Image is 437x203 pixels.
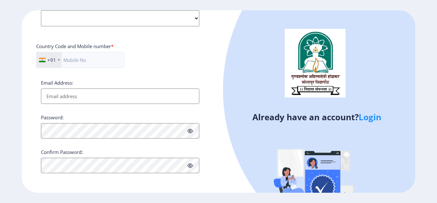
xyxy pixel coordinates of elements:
[47,57,56,63] div: +91
[41,89,199,104] input: Email address
[36,52,124,68] input: Mobile No
[41,149,83,155] label: Confirm Password:
[285,29,346,97] img: logo
[41,80,73,86] label: Email Address:
[223,112,410,122] h4: Already have an account?
[36,43,114,49] label: Country Code and Mobile number
[36,52,62,68] div: India (भारत): +91
[359,111,381,123] a: Login
[41,114,64,121] label: Password:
